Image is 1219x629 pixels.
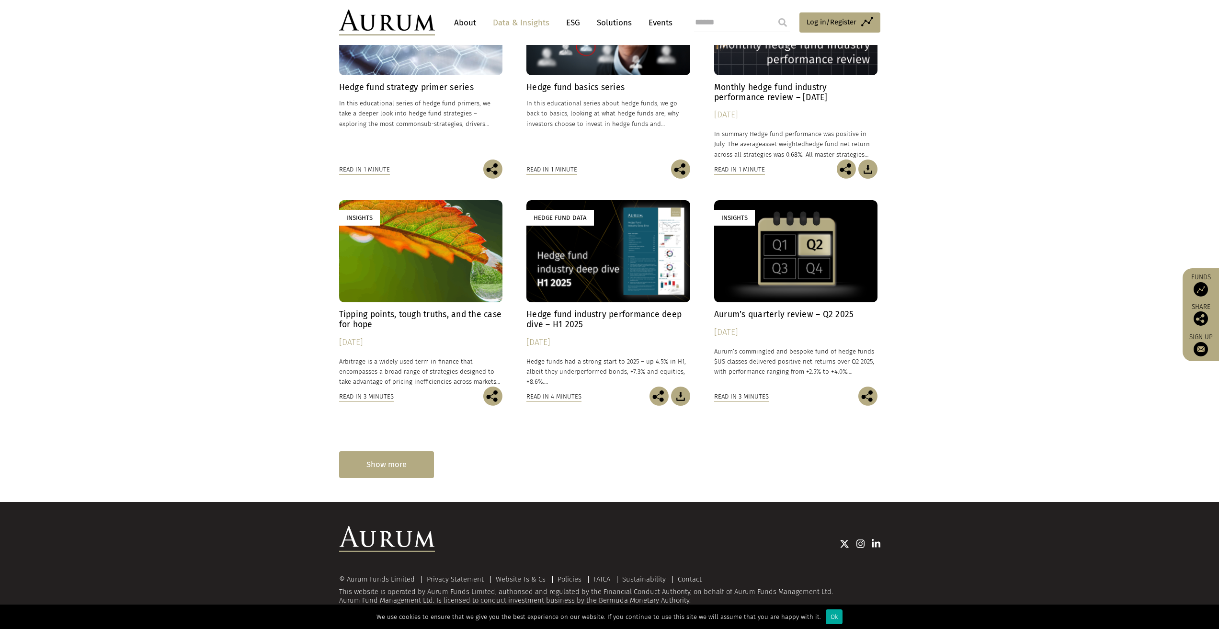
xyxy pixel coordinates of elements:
p: In this educational series about hedge funds, we go back to basics, looking at what hedge funds a... [526,98,690,128]
img: Aurum [339,10,435,35]
a: Funds [1187,273,1214,297]
a: Hedge Fund Data Hedge fund industry performance deep dive – H1 2025 [DATE] Hedge funds had a stro... [526,200,690,387]
img: Share this post [483,160,502,179]
p: In summary Hedge fund performance was positive in July. The average hedge fund net return across ... [714,129,878,159]
a: Website Ts & Cs [496,575,546,583]
a: Contact [678,575,702,583]
div: [DATE] [526,336,690,349]
a: FATCA [593,575,610,583]
a: Sign up [1187,333,1214,356]
p: Aurum’s commingled and bespoke fund of hedge funds $US classes delivered positive net returns ove... [714,346,878,377]
div: Insights [339,210,380,226]
span: sub-strategies [421,120,462,127]
img: Instagram icon [856,539,865,549]
p: Hedge funds had a strong start to 2025 – up 4.5% in H1, albeit they underperformed bonds, +7.3% a... [526,356,690,387]
h4: Hedge fund basics series [526,82,690,92]
img: Share this post [483,387,502,406]
img: Share this post [858,387,877,406]
div: Share [1187,304,1214,326]
a: Sustainability [622,575,666,583]
p: Arbitrage is a widely used term in finance that encompasses a broad range of strategies designed ... [339,356,503,387]
img: Share this post [649,387,669,406]
a: Privacy Statement [427,575,484,583]
a: Solutions [592,14,637,32]
img: Share this post [1194,311,1208,326]
div: Insights [714,210,755,226]
input: Submit [773,13,792,32]
img: Aurum Logo [339,526,435,552]
a: Insights Tipping points, tough truths, and the case for hope [DATE] Arbitrage is a widely used te... [339,200,503,387]
p: In this educational series of hedge fund primers, we take a deeper look into hedge fund strategie... [339,98,503,128]
img: Sign up to our newsletter [1194,342,1208,356]
div: Read in 3 minutes [714,391,769,402]
div: Read in 4 minutes [526,391,581,402]
div: [DATE] [339,336,503,349]
img: Share this post [671,160,690,179]
a: Data & Insights [488,14,554,32]
div: Read in 1 minute [526,164,577,175]
div: [DATE] [714,108,878,122]
a: Log in/Register [799,12,880,33]
span: Log in/Register [807,16,856,28]
a: Policies [558,575,581,583]
img: Access Funds [1194,282,1208,297]
div: Ok [826,609,843,624]
div: Read in 3 minutes [339,391,394,402]
h4: Aurum’s quarterly review – Q2 2025 [714,309,878,320]
div: [DATE] [714,326,878,339]
div: This website is operated by Aurum Funds Limited, authorised and regulated by the Financial Conduc... [339,576,880,605]
h4: Hedge fund industry performance deep dive – H1 2025 [526,309,690,330]
a: About [449,14,481,32]
div: © Aurum Funds Limited [339,576,420,583]
a: ESG [561,14,585,32]
div: Read in 1 minute [339,164,390,175]
img: Linkedin icon [872,539,880,549]
img: Download Article [858,160,877,179]
div: Hedge Fund Data [526,210,594,226]
h4: Hedge fund strategy primer series [339,82,503,92]
img: Share this post [837,160,856,179]
a: Insights Aurum’s quarterly review – Q2 2025 [DATE] Aurum’s commingled and bespoke fund of hedge f... [714,200,878,387]
h4: Tipping points, tough truths, and the case for hope [339,309,503,330]
div: Read in 1 minute [714,164,765,175]
img: Twitter icon [840,539,849,549]
span: asset-weighted [762,140,805,148]
img: Download Article [671,387,690,406]
div: Show more [339,451,434,478]
a: Events [644,14,672,32]
h4: Monthly hedge fund industry performance review – [DATE] [714,82,878,103]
